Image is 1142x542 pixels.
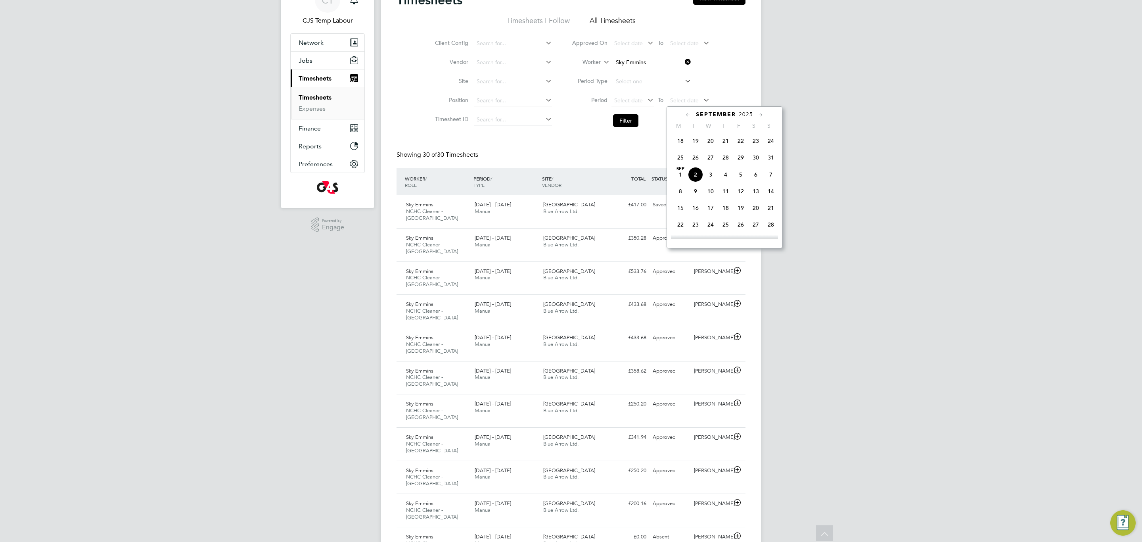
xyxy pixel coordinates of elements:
span: [DATE] - [DATE] [475,533,511,540]
button: Preferences [291,155,364,173]
span: 9 [688,184,703,199]
li: Timesheets I Follow [507,16,570,30]
span: September [696,111,736,118]
span: 21 [763,200,778,215]
span: Blue Arrow Ltd. [543,374,579,381]
span: Sky Emmins [406,334,433,341]
span: Sky Emmins [406,400,433,407]
span: 15 [673,200,688,215]
span: Engage [322,224,344,231]
span: Sky Emmins [406,268,433,275]
span: [GEOGRAPHIC_DATA] [543,367,595,374]
span: NCHC Cleaner - [GEOGRAPHIC_DATA] [406,473,458,487]
div: Approved [650,265,691,278]
div: [PERSON_NAME] [691,398,732,411]
button: Finance [291,119,364,137]
span: Manual [475,374,492,381]
div: £433.68 [608,331,650,344]
span: CJS Temp Labour [290,16,365,25]
span: Powered by [322,217,344,224]
span: 3 [703,167,718,182]
span: 22 [673,217,688,232]
span: Sky Emmins [406,500,433,507]
span: Sky Emmins [406,434,433,440]
input: Search for... [474,76,552,87]
span: 26 [733,217,748,232]
div: Saved [650,198,691,211]
span: [GEOGRAPHIC_DATA] [543,301,595,308]
span: 30 [688,234,703,249]
span: Blue Arrow Ltd. [543,208,579,215]
img: g4s-logo-retina.png [317,181,338,194]
span: S [761,122,776,129]
span: [GEOGRAPHIC_DATA] [543,201,595,208]
span: W [701,122,716,129]
span: 29 [673,234,688,249]
span: 10 [703,184,718,199]
span: 31 [763,150,778,165]
span: Sky Emmins [406,201,433,208]
span: Manual [475,341,492,348]
span: Manual [475,507,492,513]
span: M [671,122,686,129]
span: TYPE [473,182,485,188]
span: 18 [718,200,733,215]
span: [DATE] - [DATE] [475,467,511,474]
span: NCHC Cleaner - [GEOGRAPHIC_DATA] [406,507,458,520]
span: Jobs [299,57,312,64]
div: Approved [650,365,691,378]
label: Worker [565,58,601,66]
div: Approved [650,497,691,510]
div: Approved [650,431,691,444]
button: Timesheets [291,69,364,87]
a: Powered byEngage [311,217,345,233]
span: [DATE] - [DATE] [475,301,511,308]
span: 28 [763,217,778,232]
div: SITE [540,171,609,192]
span: NCHC Cleaner - [GEOGRAPHIC_DATA] [406,274,458,288]
span: 23 [748,133,763,148]
div: £200.16 [608,497,650,510]
span: / [425,175,427,182]
div: £250.20 [608,464,650,477]
div: Approved [650,398,691,411]
span: 19 [733,200,748,215]
span: To [655,95,666,105]
span: Manual [475,274,492,281]
span: [GEOGRAPHIC_DATA] [543,467,595,474]
label: Vendor [433,58,468,65]
span: Preferences [299,160,333,168]
a: Timesheets [299,94,331,101]
span: 12 [733,184,748,199]
div: £350.28 [608,232,650,245]
input: Search for... [474,114,552,125]
div: £433.68 [608,298,650,311]
div: [PERSON_NAME] [691,331,732,344]
div: Timesheets [291,87,364,119]
span: 30 of [423,151,437,159]
span: S [746,122,761,129]
span: 11 [718,184,733,199]
div: [PERSON_NAME] [691,464,732,477]
span: NCHC Cleaner - [GEOGRAPHIC_DATA] [406,440,458,454]
div: £533.76 [608,265,650,278]
a: Go to home page [290,181,365,194]
div: £358.62 [608,365,650,378]
span: 14 [763,184,778,199]
span: [DATE] - [DATE] [475,367,511,374]
button: Jobs [291,52,364,69]
div: [PERSON_NAME] [691,431,732,444]
div: Showing [397,151,480,159]
span: 25 [673,150,688,165]
span: F [731,122,746,129]
span: Blue Arrow Ltd. [543,473,579,480]
span: [GEOGRAPHIC_DATA] [543,500,595,507]
span: 30 [748,150,763,165]
span: Manual [475,208,492,215]
div: [PERSON_NAME] [691,265,732,278]
div: [PERSON_NAME] [691,497,732,510]
span: 6 [748,167,763,182]
span: NCHC Cleaner - [GEOGRAPHIC_DATA] [406,241,458,255]
input: Select one [613,76,691,87]
span: 18 [673,133,688,148]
